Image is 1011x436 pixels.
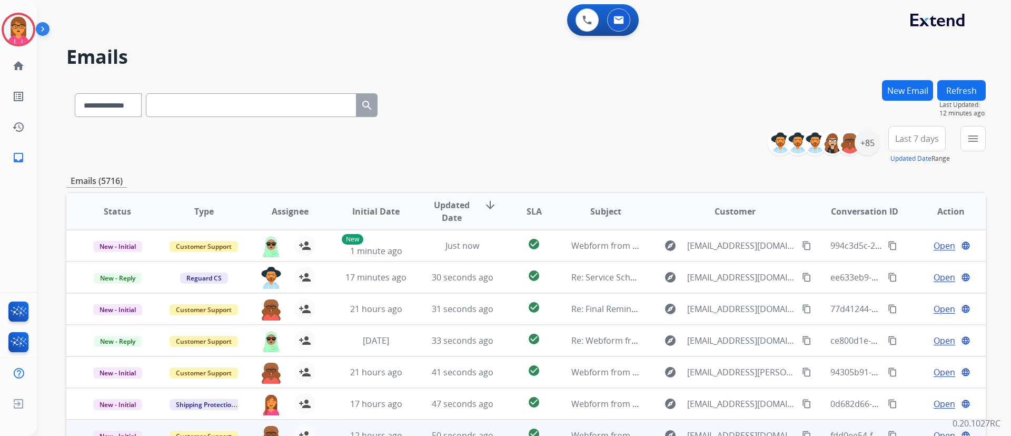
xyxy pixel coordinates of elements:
span: 47 seconds ago [432,398,493,410]
span: ce800d1e-3482-49b3-a5bd-9d1f2380402c [830,335,992,346]
span: 994c3d5c-2ba7-4493-9023-02acfd1c4e81 [830,240,990,251]
mat-icon: content_copy [888,304,897,314]
mat-icon: content_copy [888,273,897,282]
span: 12 minutes ago [939,109,986,118]
mat-icon: person_add [299,239,311,252]
img: agent-avatar [261,330,282,352]
mat-icon: content_copy [802,336,811,345]
p: 0.20.1027RC [953,417,1000,430]
span: Range [890,154,950,163]
img: agent-avatar [261,362,282,384]
mat-icon: content_copy [802,304,811,314]
mat-icon: home [12,60,25,72]
img: agent-avatar [261,267,282,289]
mat-icon: content_copy [802,273,811,282]
span: New - Initial [93,399,142,410]
span: Reguard CS [180,273,228,284]
mat-icon: check_circle [528,333,540,345]
span: Open [934,366,955,379]
span: [EMAIL_ADDRESS][DOMAIN_NAME] [687,239,796,252]
span: Customer Support [170,304,238,315]
span: 94305b91-ad06-441a-bf50-ee5f5b0aec4e [830,366,990,378]
mat-icon: language [961,399,970,409]
img: avatar [4,15,33,44]
mat-icon: explore [664,303,677,315]
mat-icon: inbox [12,151,25,164]
mat-icon: menu [967,132,979,145]
span: [DATE] [363,335,389,346]
span: New - Initial [93,304,142,315]
mat-icon: content_copy [802,241,811,250]
img: agent-avatar [261,298,282,321]
mat-icon: list_alt [12,90,25,103]
span: Webform from [EMAIL_ADDRESS][PERSON_NAME][DOMAIN_NAME] on [DATE] [571,366,875,378]
span: ee633eb9-6e56-4ecb-bf69-ee1878b7f37d [830,272,990,283]
mat-icon: explore [664,398,677,410]
button: Last 7 days [888,126,946,151]
mat-icon: language [961,273,970,282]
mat-icon: content_copy [888,336,897,345]
span: Just now [445,240,479,251]
span: [EMAIL_ADDRESS][PERSON_NAME][DOMAIN_NAME] [687,366,796,379]
span: [EMAIL_ADDRESS][DOMAIN_NAME] [687,334,796,347]
mat-icon: person_add [299,303,311,315]
mat-icon: search [361,99,373,112]
span: 31 seconds ago [432,303,493,315]
span: 77d41244-980c-4177-b61e-944799454cef [830,303,990,315]
span: SLA [527,205,542,218]
span: Assignee [272,205,309,218]
mat-icon: content_copy [888,399,897,409]
span: Type [194,205,214,218]
img: agent-avatar [261,235,282,257]
span: Last Updated: [939,101,986,109]
mat-icon: language [961,241,970,250]
span: 0d682d66-3c82-4be9-b4bc-6bb01faa8427 [830,398,993,410]
button: New Email [882,80,933,101]
span: 33 seconds ago [432,335,493,346]
span: Status [104,205,131,218]
span: New - Reply [94,273,142,284]
span: 17 hours ago [350,398,402,410]
mat-icon: content_copy [802,399,811,409]
span: Webform from [EMAIL_ADDRESS][DOMAIN_NAME] on [DATE] [571,240,810,251]
mat-icon: person_add [299,366,311,379]
mat-icon: person_add [299,334,311,347]
mat-icon: check_circle [528,301,540,314]
span: New - Reply [94,336,142,347]
span: Subject [590,205,621,218]
mat-icon: content_copy [888,241,897,250]
span: 41 seconds ago [432,366,493,378]
mat-icon: check_circle [528,238,540,250]
span: Open [934,239,955,252]
button: Refresh [937,80,986,101]
h2: Emails [66,46,986,67]
span: 21 hours ago [350,366,402,378]
span: 17 minutes ago [345,272,407,283]
mat-icon: arrow_downward [484,199,497,211]
th: Action [899,193,986,230]
span: Re: Webform from [EMAIL_ADDRESS][DOMAIN_NAME] on [DATE] [571,335,824,346]
span: Conversation ID [831,205,898,218]
span: Last 7 days [895,137,939,141]
span: Updated Date [428,199,476,224]
mat-icon: language [961,336,970,345]
mat-icon: explore [664,334,677,347]
mat-icon: content_copy [888,367,897,377]
span: Open [934,303,955,315]
span: Re: Final Reminder! Send in your product to proceed with your claim [571,303,842,315]
span: Webform from [EMAIL_ADDRESS][DOMAIN_NAME] on [DATE] [571,398,810,410]
span: New - Initial [93,241,142,252]
mat-icon: person_add [299,398,311,410]
button: Updated Date [890,154,931,163]
span: Open [934,398,955,410]
mat-icon: content_copy [802,367,811,377]
span: Customer Support [170,367,238,379]
mat-icon: history [12,121,25,133]
mat-icon: check_circle [528,396,540,409]
mat-icon: check_circle [528,364,540,377]
mat-icon: explore [664,239,677,252]
span: Shipping Protection [170,399,242,410]
mat-icon: language [961,304,970,314]
span: 21 hours ago [350,303,402,315]
span: New - Initial [93,367,142,379]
